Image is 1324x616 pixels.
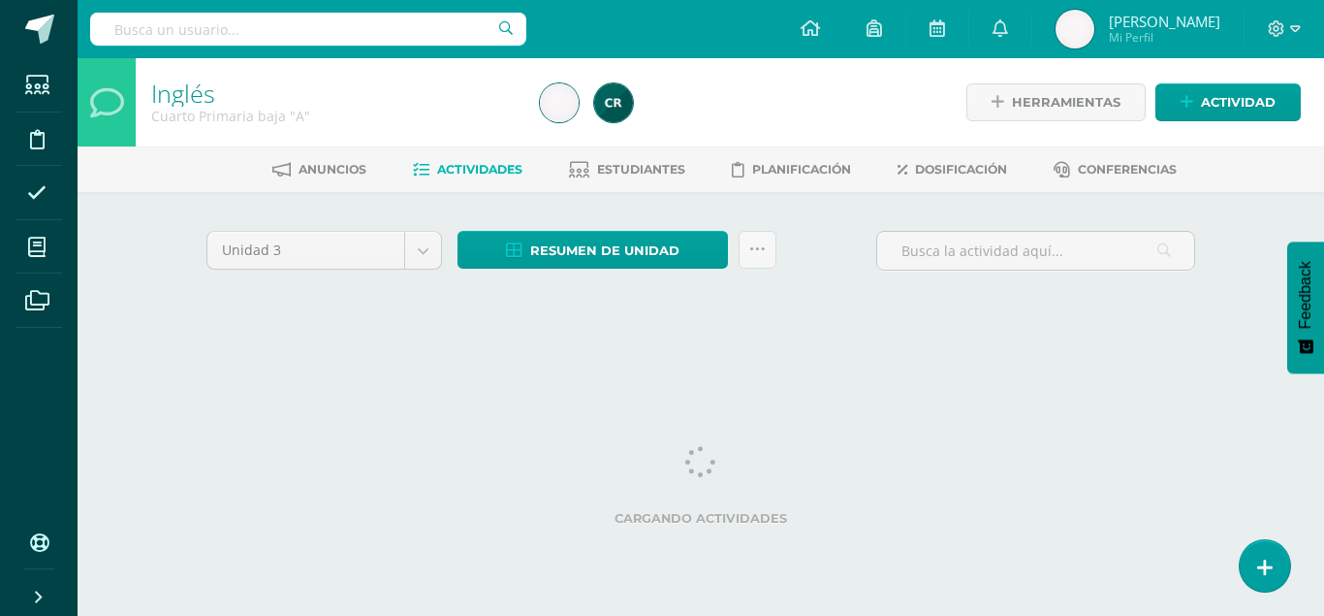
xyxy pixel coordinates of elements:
span: Conferencias [1078,162,1177,177]
input: Busca un usuario... [90,13,526,46]
img: 19436fc6d9716341a8510cf58c6830a2.png [594,83,633,122]
img: 9f6c7c8305d8e608d466df14f8841aad.png [540,83,579,122]
h1: Inglés [151,80,517,107]
a: Conferencias [1054,154,1177,185]
span: Resumen de unidad [530,233,679,269]
a: Herramientas [966,83,1146,121]
span: Dosificación [915,162,1007,177]
input: Busca la actividad aquí... [877,232,1194,270]
button: Feedback - Mostrar encuesta [1287,242,1324,373]
span: Estudiantes [597,162,685,177]
a: Estudiantes [569,154,685,185]
img: 9f6c7c8305d8e608d466df14f8841aad.png [1056,10,1094,49]
span: Planificación [752,162,851,177]
a: Planificación [732,154,851,185]
span: Actividad [1201,84,1276,120]
a: Dosificación [898,154,1007,185]
span: Mi Perfil [1109,29,1220,46]
a: Resumen de unidad [457,231,728,269]
span: Feedback [1297,261,1314,329]
label: Cargando actividades [206,511,1195,526]
a: Anuncios [272,154,366,185]
div: Cuarto Primaria baja 'A' [151,107,517,125]
span: Herramientas [1012,84,1120,120]
a: Inglés [151,77,215,110]
span: Unidad 3 [222,232,390,269]
span: [PERSON_NAME] [1109,12,1220,31]
a: Actividades [413,154,522,185]
a: Actividad [1155,83,1301,121]
span: Actividades [437,162,522,177]
a: Unidad 3 [207,232,441,269]
span: Anuncios [299,162,366,177]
